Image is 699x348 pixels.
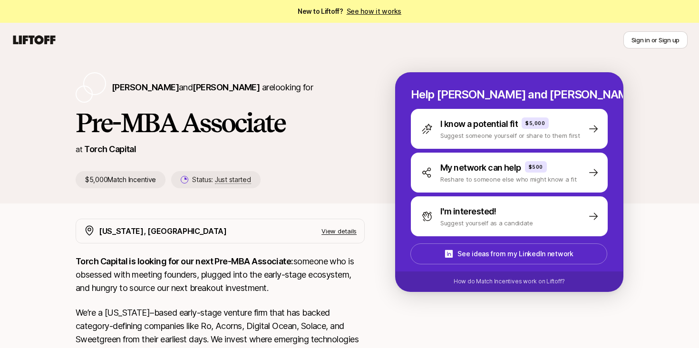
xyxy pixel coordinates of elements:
p: Status: [192,174,251,185]
p: View details [321,226,357,236]
span: Just started [215,175,251,184]
strong: Torch Capital is looking for our next Pre-MBA Associate: [76,256,293,266]
p: I'm interested! [440,205,496,218]
span: New to Liftoff? [298,6,401,17]
p: My network can help [440,161,521,174]
p: $5,000 Match Incentive [76,171,165,188]
button: See ideas from my LinkedIn network [410,243,607,264]
span: [PERSON_NAME] [193,82,260,92]
a: See how it works [347,7,402,15]
p: [US_STATE], [GEOGRAPHIC_DATA] [99,225,227,237]
p: I know a potential fit [440,117,518,131]
h1: Pre-MBA Associate [76,108,365,137]
p: Help [PERSON_NAME] and [PERSON_NAME] hire [411,88,608,101]
p: someone who is obsessed with meeting founders, plugged into the early-stage ecosystem, and hungry... [76,255,365,295]
p: Reshare to someone else who might know a fit [440,174,577,184]
p: How do Match Incentives work on Liftoff? [454,277,565,286]
span: and [179,82,260,92]
p: See ideas from my LinkedIn network [457,248,573,260]
p: Suggest yourself as a candidate [440,218,533,228]
p: $500 [529,163,543,171]
p: are looking for [112,81,313,94]
a: Torch Capital [84,144,136,154]
p: Suggest someone yourself or share to them first [440,131,580,140]
span: [PERSON_NAME] [112,82,179,92]
p: at [76,143,82,155]
button: Sign in or Sign up [623,31,688,48]
p: $5,000 [525,119,545,127]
